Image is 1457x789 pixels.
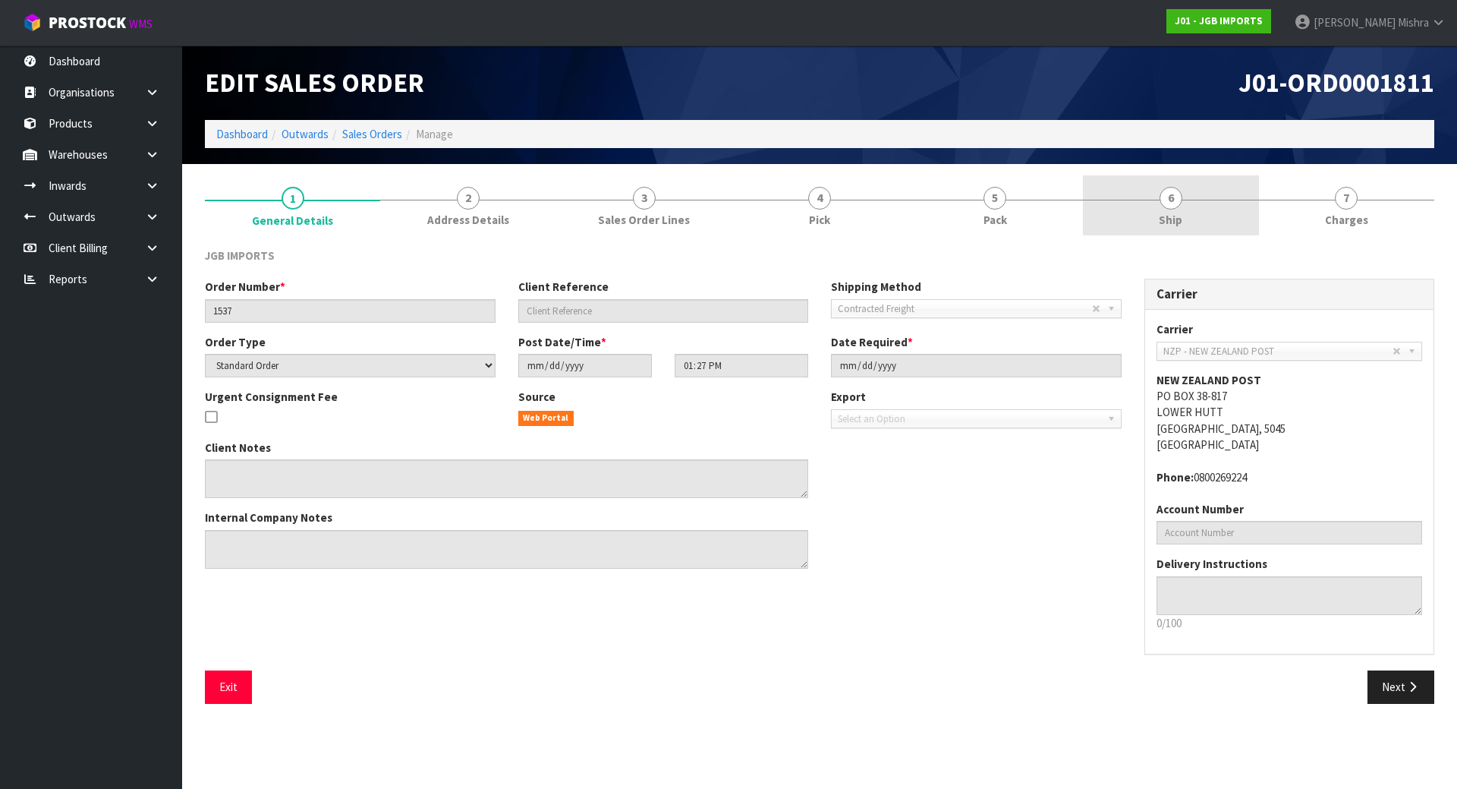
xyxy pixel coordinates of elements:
[205,279,285,295] label: Order Number
[831,279,921,295] label: Shipping Method
[1156,521,1423,544] input: Account Number
[809,212,830,228] span: Pick
[831,389,866,405] label: Export
[1156,470,1194,484] strong: phone
[1156,287,1423,301] h3: Carrier
[518,411,574,426] span: Web Portal
[282,187,304,210] span: 1
[282,127,329,141] a: Outwards
[1175,14,1263,27] strong: J01 - JGB IMPORTS
[129,17,153,31] small: WMS
[808,187,831,210] span: 4
[633,187,656,210] span: 3
[1156,615,1423,631] p: 0/100
[1398,15,1429,30] span: Mishra
[205,440,271,456] label: Client Notes
[1325,212,1368,228] span: Charges
[416,127,453,141] span: Manage
[205,510,332,525] label: Internal Company Notes
[1335,187,1358,210] span: 7
[457,187,480,210] span: 2
[1159,212,1182,228] span: Ship
[1367,671,1434,703] button: Next
[518,299,809,323] input: Client Reference
[1160,187,1182,210] span: 6
[838,300,1092,318] span: Contracted Freight
[1238,66,1434,99] span: J01-ORD0001811
[1156,321,1193,337] label: Carrier
[205,671,252,703] button: Exit
[983,212,1007,228] span: Pack
[342,127,402,141] a: Sales Orders
[23,13,42,32] img: cube-alt.png
[831,334,913,350] label: Date Required
[216,127,268,141] a: Dashboard
[205,236,1434,715] span: General Details
[205,66,424,99] span: Edit Sales Order
[838,410,1101,428] span: Select an Option
[205,334,266,350] label: Order Type
[205,389,338,405] label: Urgent Consignment Fee
[427,212,509,228] span: Address Details
[518,389,555,405] label: Source
[983,187,1006,210] span: 5
[1166,9,1271,33] a: J01 - JGB IMPORTS
[1163,342,1393,361] span: NZP - NEW ZEALAND POST
[252,213,333,229] span: General Details
[1156,501,1244,517] label: Account Number
[1156,469,1423,485] address: 0800269224
[1314,15,1396,30] span: [PERSON_NAME]
[518,279,609,295] label: Client Reference
[518,334,606,350] label: Post Date/Time
[1156,373,1261,387] strong: NEW ZEALAND POST
[205,248,275,263] span: JGB IMPORTS
[1156,556,1267,572] label: Delivery Instructions
[49,13,126,33] span: ProStock
[598,212,690,228] span: Sales Order Lines
[205,299,496,323] input: Order Number
[1156,372,1423,453] address: PO BOX 38-817 LOWER HUTT [GEOGRAPHIC_DATA], 5045 [GEOGRAPHIC_DATA]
